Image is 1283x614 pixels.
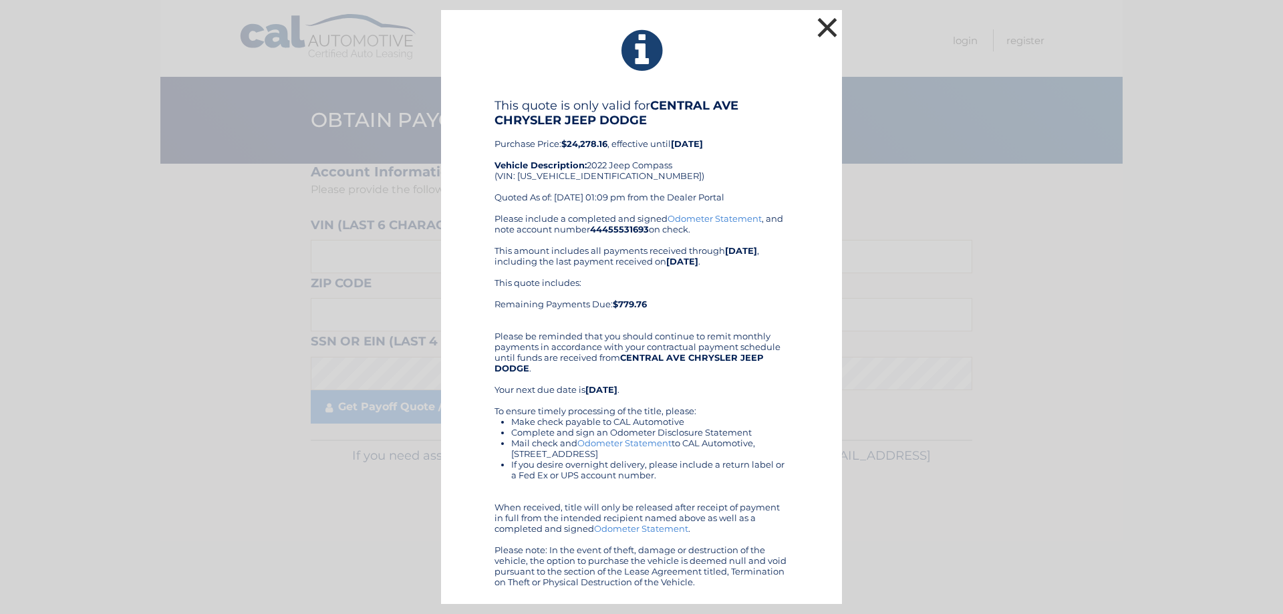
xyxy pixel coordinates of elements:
button: × [814,14,841,41]
div: Purchase Price: , effective until 2022 Jeep Compass (VIN: [US_VEHICLE_IDENTIFICATION_NUMBER]) Quo... [494,98,789,213]
li: If you desire overnight delivery, please include a return label or a Fed Ex or UPS account number. [511,459,789,480]
b: 44455531693 [590,224,649,235]
b: [DATE] [585,384,617,395]
a: Odometer Statement [594,523,688,534]
a: Odometer Statement [668,213,762,224]
b: CENTRAL AVE CHRYSLER JEEP DODGE [494,352,764,373]
li: Complete and sign an Odometer Disclosure Statement [511,427,789,438]
li: Mail check and to CAL Automotive, [STREET_ADDRESS] [511,438,789,459]
b: [DATE] [666,256,698,267]
div: Please include a completed and signed , and note account number on check. This amount includes al... [494,213,789,587]
h4: This quote is only valid for [494,98,789,128]
b: $24,278.16 [561,138,607,149]
b: [DATE] [725,245,757,256]
strong: Vehicle Description: [494,160,587,170]
b: CENTRAL AVE CHRYSLER JEEP DODGE [494,98,738,128]
li: Make check payable to CAL Automotive [511,416,789,427]
div: This quote includes: Remaining Payments Due: [494,277,789,320]
b: [DATE] [671,138,703,149]
a: Odometer Statement [577,438,672,448]
b: $779.76 [613,299,647,309]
